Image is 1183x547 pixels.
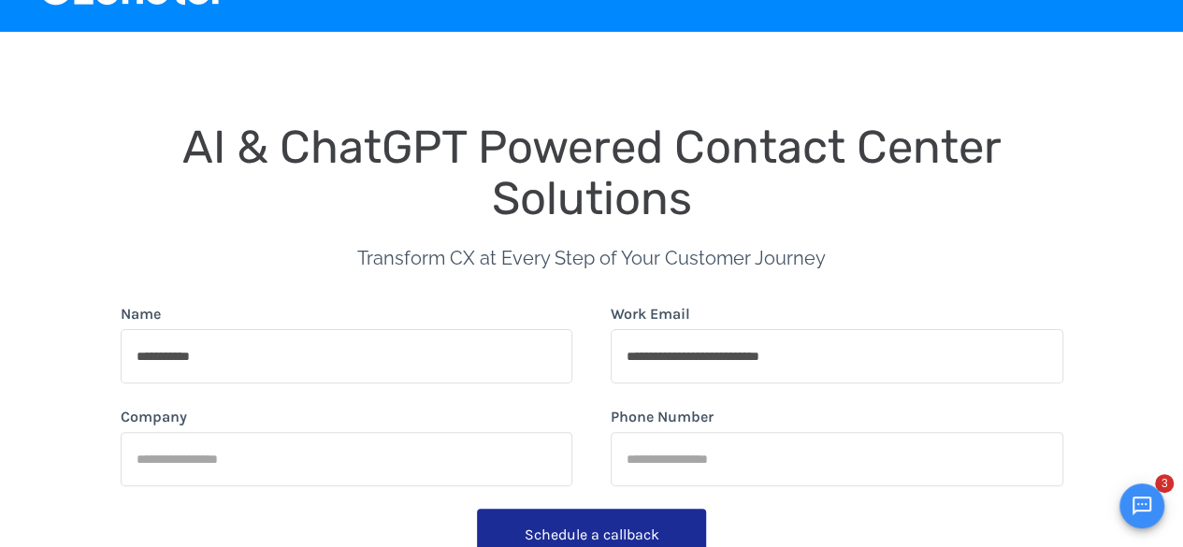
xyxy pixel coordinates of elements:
span: Transform CX at Every Step of Your Customer Journey [357,247,826,269]
button: Open chat [1119,483,1164,528]
label: Phone Number [611,406,714,428]
span: 3 [1155,474,1174,493]
label: Work Email [611,303,690,325]
label: Company [121,406,187,428]
span: AI & ChatGPT Powered Contact Center Solutions [182,120,1013,225]
label: Name [121,303,161,325]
